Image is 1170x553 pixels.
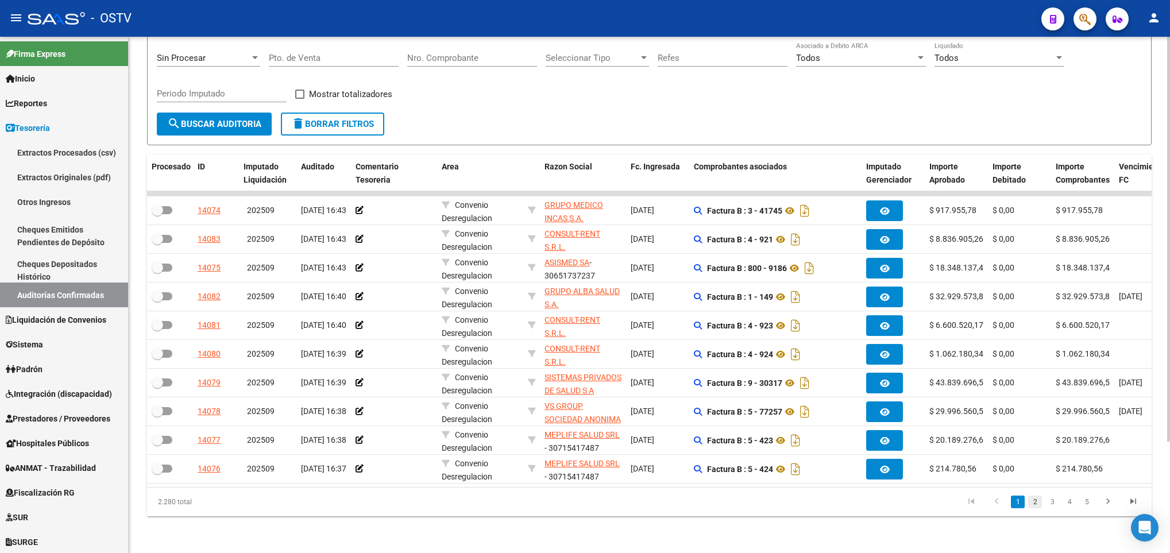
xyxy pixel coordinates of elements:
[442,373,492,395] span: Convenio Desregulacion
[281,113,384,136] button: Borrar Filtros
[198,347,221,361] div: 14080
[198,434,221,447] div: 14077
[993,292,1014,301] span: $ 0,00
[167,117,181,130] mat-icon: search
[198,290,221,303] div: 14082
[247,349,275,358] span: 202509
[6,48,65,60] span: Firma Express
[707,436,773,445] strong: Factura B : 5 - 423
[788,460,803,478] i: Descargar documento
[545,285,621,309] div: - 30718039734
[626,154,689,192] datatable-header-cell: Fc. Ingresada
[6,437,89,450] span: Hospitales Públicos
[147,154,193,192] datatable-header-cell: Procesado
[929,263,988,272] span: $ 18.348.137,40
[545,287,620,309] span: GRUPO ALBA SALUD S.A.
[1056,349,1110,358] span: $ 1.062.180,34
[707,321,773,330] strong: Factura B : 4 - 923
[929,378,988,387] span: $ 43.839.696,50
[442,287,492,309] span: Convenio Desregulacion
[689,154,862,192] datatable-header-cell: Comprobantes asociados
[247,407,275,416] span: 202509
[694,162,787,171] span: Comprobantes asociados
[707,292,773,301] strong: Factura B : 1 - 149
[1056,435,1114,444] span: $ 20.189.276,60
[545,227,621,252] div: - 30710542372
[631,162,680,171] span: Fc. Ingresada
[545,200,603,223] span: GRUPO MEDICO INCAS S.A.
[291,117,305,130] mat-icon: delete
[545,430,620,439] span: MEPLIFE SALUD SRL
[993,378,1014,387] span: $ 0,00
[866,162,912,184] span: Imputado Gerenciador
[198,204,221,217] div: 14074
[247,234,275,243] span: 202509
[442,459,492,481] span: Convenio Desregulacion
[960,496,982,508] a: go to first page
[788,230,803,249] i: Descargar documento
[631,378,654,387] span: [DATE]
[545,342,621,366] div: - 30710542372
[6,511,28,524] span: SUR
[247,378,275,387] span: 202509
[1131,514,1159,542] div: Open Intercom Messenger
[788,316,803,335] i: Descargar documento
[1119,162,1165,184] span: Vencimiento FC
[157,53,206,63] span: Sin Procesar
[707,235,773,244] strong: Factura B : 4 - 921
[247,206,275,215] span: 202509
[1119,378,1142,387] span: [DATE]
[442,315,492,338] span: Convenio Desregulacion
[6,486,75,499] span: Fiscalización RG
[546,53,639,63] span: Seleccionar Tipo
[988,154,1051,192] datatable-header-cell: Importe Debitado
[247,464,275,473] span: 202509
[247,263,275,272] span: 202509
[802,259,817,277] i: Descargar documento
[1119,407,1142,416] span: [DATE]
[301,162,334,171] span: Auditado
[6,97,47,110] span: Reportes
[147,488,346,516] div: 2.280 total
[993,349,1014,358] span: $ 0,00
[6,72,35,85] span: Inicio
[1011,496,1025,508] a: 1
[309,87,392,101] span: Mostrar totalizadores
[167,119,261,129] span: Buscar Auditoria
[929,206,976,215] span: $ 917.955,78
[442,344,492,366] span: Convenio Desregulacion
[707,264,787,273] strong: Factura B : 800 - 9186
[91,6,132,31] span: - OSTV
[6,314,106,326] span: Liquidación de Convenios
[545,256,621,280] div: - 30651737237
[707,350,773,359] strong: Factura B : 4 - 924
[796,53,820,63] span: Todos
[301,206,346,215] span: [DATE] 16:43
[631,407,654,416] span: [DATE]
[707,206,782,215] strong: Factura B : 3 - 41745
[1056,292,1114,301] span: $ 32.929.573,80
[6,388,112,400] span: Integración (discapacidad)
[986,496,1007,508] a: go to previous page
[1051,154,1114,192] datatable-header-cell: Importe Comprobantes
[442,162,459,171] span: Area
[1045,496,1059,508] a: 3
[797,202,812,220] i: Descargar documento
[1056,320,1110,330] span: $ 6.600.520,17
[291,119,374,129] span: Borrar Filtros
[442,200,492,223] span: Convenio Desregulacion
[198,319,221,332] div: 14081
[862,154,925,192] datatable-header-cell: Imputado Gerenciador
[1044,492,1061,512] li: page 3
[1063,496,1076,508] a: 4
[442,229,492,252] span: Convenio Desregulacion
[929,464,976,473] span: $ 214.780,56
[6,122,50,134] span: Tesorería
[631,263,654,272] span: [DATE]
[1028,496,1042,508] a: 2
[545,428,621,453] div: - 30715417487
[707,465,773,474] strong: Factura B : 5 - 424
[929,162,965,184] span: Importe Aprobado
[788,345,803,363] i: Descargar documento
[545,162,592,171] span: Razon Social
